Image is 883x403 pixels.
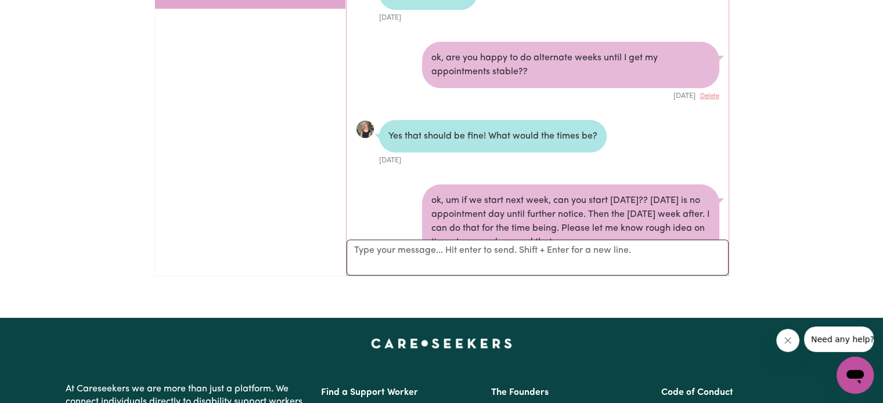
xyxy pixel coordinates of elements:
[661,388,733,397] a: Code of Conduct
[776,329,799,352] iframe: Close message
[837,357,874,394] iframe: Button to launch messaging window
[422,184,719,259] div: ok, um if we start next week, can you start [DATE]?? [DATE] is no appointment day until further n...
[422,88,719,101] div: [DATE]
[700,92,719,101] button: Delete
[321,388,418,397] a: Find a Support Worker
[422,42,719,88] div: ok, are you happy to do alternate weeks until I get my appointments stable??
[491,388,549,397] a: The Founders
[356,120,374,139] img: 746B380737DDE3EC3FDB8F000E001BFA_avatar_blob
[356,120,374,139] a: View Bianca T's profile
[371,339,512,348] a: Careseekers home page
[7,8,70,17] span: Need any help?
[804,326,874,352] iframe: Message from company
[379,10,477,23] div: [DATE]
[379,153,607,166] div: [DATE]
[379,120,607,153] div: Yes that should be fine! What would the times be?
